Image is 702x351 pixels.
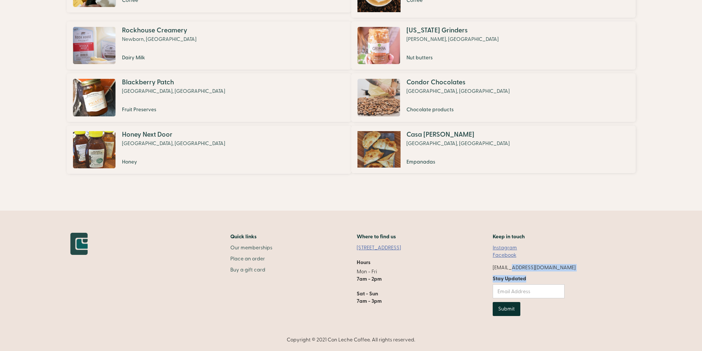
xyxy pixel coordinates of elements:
div: Nut butters [406,54,499,62]
a: Casa [PERSON_NAME][GEOGRAPHIC_DATA], [GEOGRAPHIC_DATA]Empanadas [355,126,632,173]
a: [STREET_ADDRESS] [357,244,408,252]
strong: Honey Next Door [122,130,172,139]
a: Buy a gift card [230,266,272,274]
a: Blackberry Patch[GEOGRAPHIC_DATA], [GEOGRAPHIC_DATA]Fruit Preserves [70,73,347,122]
strong: 7am - 2pm Sat - Sun 7am - 3pm [357,275,382,305]
input: Email Address [493,284,565,298]
a: [US_STATE] Grinders[PERSON_NAME], [GEOGRAPHIC_DATA]Nut butters [355,21,632,70]
div: Honey [122,158,225,166]
h5: Hours [357,259,370,266]
form: Email Form [493,275,565,316]
p: Mon - Fri [357,268,408,305]
label: Stay Updated [493,275,565,282]
h5: Keep in touch [493,233,525,241]
a: Our memberships [230,244,272,252]
a: Facebook [493,252,516,259]
div: Chocolate products [406,106,510,113]
h5: Where to find us [357,233,396,241]
div: [PERSON_NAME], [GEOGRAPHIC_DATA] [406,36,499,43]
div: Empanadas [406,158,510,166]
strong: Rockhouse Creamery [122,26,187,35]
a: Honey Next Door[GEOGRAPHIC_DATA], [GEOGRAPHIC_DATA]Honey [70,126,347,174]
a: Rockhouse CreameryNewborn, [GEOGRAPHIC_DATA]Dairy Milk [70,21,347,70]
div: Newborn, [GEOGRAPHIC_DATA] [122,36,196,43]
div: [GEOGRAPHIC_DATA], [GEOGRAPHIC_DATA] [122,88,225,95]
div: Casa [PERSON_NAME] [406,131,510,138]
div: Condor Chocolates [406,79,510,86]
div: [EMAIL_ADDRESS][DOMAIN_NAME] [493,264,576,271]
a: Place an order [230,255,272,263]
a: Condor Chocolates[GEOGRAPHIC_DATA], [GEOGRAPHIC_DATA]Chocolate products [355,73,632,122]
div: Dairy Milk [122,54,196,62]
h2: Quick links [230,233,272,241]
a: Instagram [493,244,517,252]
input: Submit [493,302,520,316]
div: Fruit Preserves [122,106,225,113]
strong: Blackberry Patch [122,78,174,87]
div: [GEOGRAPHIC_DATA], [GEOGRAPHIC_DATA] [406,88,510,95]
div: Copyright © 2021 Con Leche Coffee. All rights reserved. [70,336,632,344]
div: [GEOGRAPHIC_DATA], [GEOGRAPHIC_DATA] [122,140,225,147]
div: [GEOGRAPHIC_DATA], [GEOGRAPHIC_DATA] [406,140,510,147]
div: [US_STATE] Grinders [406,27,499,34]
